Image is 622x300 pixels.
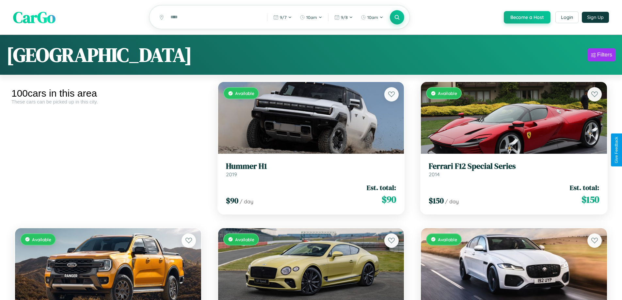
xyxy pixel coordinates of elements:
div: Give Feedback [614,137,619,163]
span: 2014 [429,171,440,178]
div: Filters [597,52,612,58]
div: These cars can be picked up in this city. [11,99,205,104]
span: / day [445,198,459,205]
h1: [GEOGRAPHIC_DATA] [7,41,192,68]
span: $ 150 [429,195,444,206]
button: 9/7 [270,12,295,23]
a: Ferrari F12 Special Series2014 [429,162,599,178]
span: Est. total: [367,183,396,192]
span: 10am [367,15,378,20]
div: 100 cars in this area [11,88,205,99]
a: Hummer H12019 [226,162,396,178]
span: Available [32,237,51,242]
button: Login [555,11,579,23]
span: $ 90 [382,193,396,206]
button: Become a Host [504,11,550,24]
span: Available [438,90,457,96]
span: CarGo [13,7,56,28]
h3: Hummer H1 [226,162,396,171]
span: 9 / 8 [341,15,348,20]
span: $ 150 [582,193,599,206]
span: Available [235,237,254,242]
span: / day [240,198,253,205]
span: 9 / 7 [280,15,287,20]
span: Est. total: [570,183,599,192]
h3: Ferrari F12 Special Series [429,162,599,171]
span: 2019 [226,171,237,178]
button: Sign Up [582,12,609,23]
button: 9/8 [331,12,356,23]
button: 10am [296,12,326,23]
span: 10am [306,15,317,20]
span: Available [438,237,457,242]
button: Filters [588,48,615,61]
span: Available [235,90,254,96]
button: 10am [358,12,387,23]
span: $ 90 [226,195,238,206]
